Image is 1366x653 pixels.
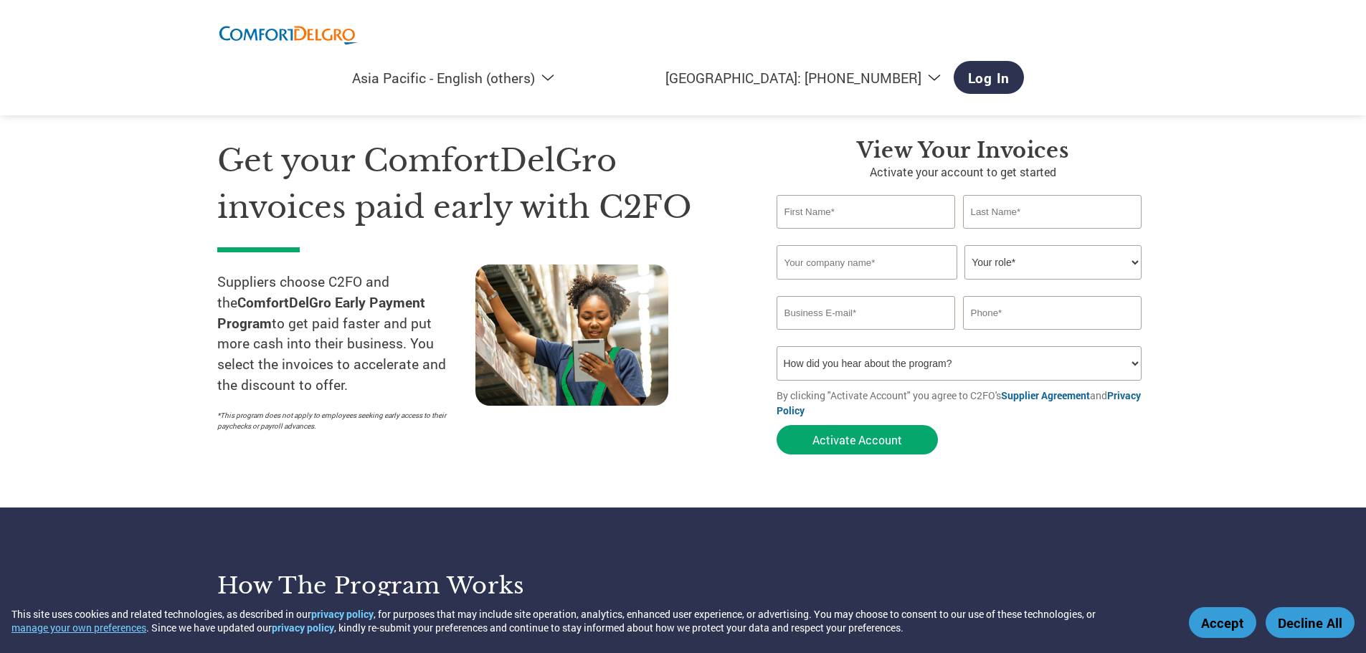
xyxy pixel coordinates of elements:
[777,138,1149,163] h3: View your invoices
[217,14,361,54] img: ComfortDelGro
[217,571,665,600] h3: How the program works
[1266,607,1355,638] button: Decline All
[1001,389,1090,402] a: Supplier Agreement
[217,272,475,396] p: Suppliers choose C2FO and the to get paid faster and put more cash into their business. You selec...
[777,389,1141,417] a: Privacy Policy
[217,293,425,332] strong: ComfortDelGro Early Payment Program
[777,425,938,454] button: Activate Account
[11,607,1168,634] div: This site uses cookies and related technologies, as described in our , for purposes that may incl...
[777,331,956,340] div: Inavlid Email Address
[1189,607,1256,638] button: Accept
[964,245,1142,280] select: Title/Role
[777,230,956,239] div: Invalid first name or first name is too long
[777,296,956,330] input: Invalid Email format
[963,230,1142,239] div: Invalid last name or last name is too long
[954,61,1025,94] a: Log In
[963,331,1142,340] div: Inavlid Phone Number
[777,281,1142,290] div: Invalid company name or company name is too long
[963,195,1142,229] input: Last Name*
[777,388,1149,418] p: By clicking "Activate Account" you agree to C2FO's and
[777,245,957,280] input: Your company name*
[311,607,374,621] a: privacy policy
[777,195,956,229] input: First Name*
[272,621,334,634] a: privacy policy
[777,163,1149,181] p: Activate your account to get started
[217,410,461,432] p: *This program does not apply to employees seeking early access to their paychecks or payroll adva...
[475,264,668,406] img: supply chain worker
[963,296,1142,330] input: Phone*
[11,621,146,634] button: manage your own preferences
[217,138,734,230] h1: Get your ComfortDelGro invoices paid early with C2FO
